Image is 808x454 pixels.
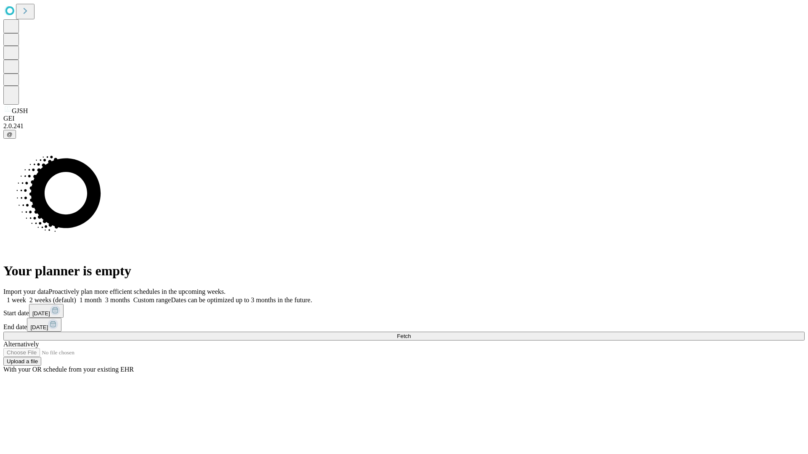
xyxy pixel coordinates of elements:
span: GJSH [12,107,28,114]
span: Custom range [133,296,171,304]
span: Dates can be optimized up to 3 months in the future. [171,296,312,304]
div: GEI [3,115,805,122]
span: [DATE] [32,310,50,317]
div: Start date [3,304,805,318]
span: Proactively plan more efficient schedules in the upcoming weeks. [49,288,226,295]
div: 2.0.241 [3,122,805,130]
span: Import your data [3,288,49,295]
span: [DATE] [30,324,48,330]
button: [DATE] [27,318,61,332]
div: End date [3,318,805,332]
span: @ [7,131,13,137]
span: With your OR schedule from your existing EHR [3,366,134,373]
button: Upload a file [3,357,41,366]
span: 1 month [80,296,102,304]
button: Fetch [3,332,805,340]
span: 3 months [105,296,130,304]
span: 2 weeks (default) [29,296,76,304]
button: @ [3,130,16,139]
h1: Your planner is empty [3,263,805,279]
span: 1 week [7,296,26,304]
span: Alternatively [3,340,39,348]
span: Fetch [397,333,411,339]
button: [DATE] [29,304,64,318]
